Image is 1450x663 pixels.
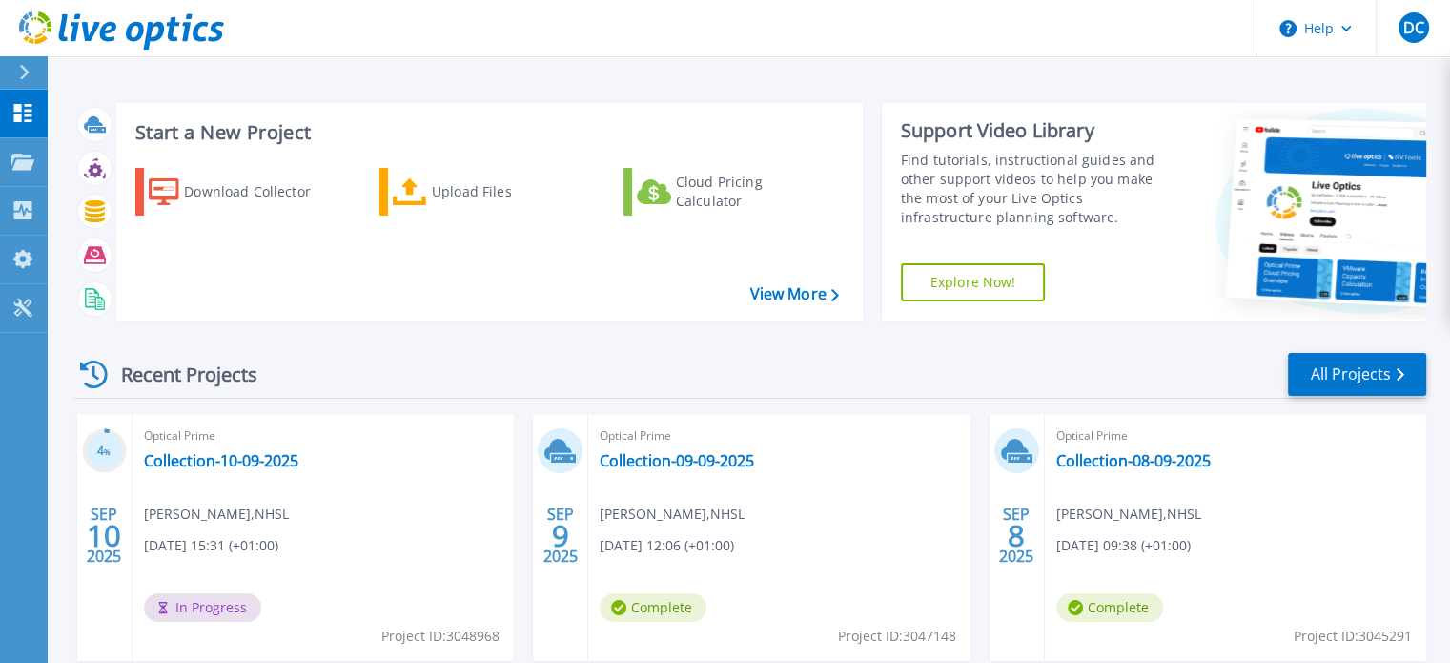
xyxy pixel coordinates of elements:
[1294,626,1412,647] span: Project ID: 3045291
[901,151,1174,227] div: Find tutorials, instructional guides and other support videos to help you make the most of your L...
[1056,593,1163,622] span: Complete
[135,168,348,216] a: Download Collector
[144,535,278,556] span: [DATE] 15:31 (+01:00)
[144,451,298,470] a: Collection-10-09-2025
[104,446,111,457] span: %
[1056,504,1201,525] span: [PERSON_NAME] , NHSL
[998,501,1034,570] div: SEP 2025
[73,351,283,398] div: Recent Projects
[901,263,1046,301] a: Explore Now!
[1056,451,1211,470] a: Collection-08-09-2025
[135,122,838,143] h3: Start a New Project
[144,593,261,622] span: In Progress
[838,626,956,647] span: Project ID: 3047148
[379,168,592,216] a: Upload Files
[86,501,122,570] div: SEP 2025
[600,535,734,556] span: [DATE] 12:06 (+01:00)
[600,504,745,525] span: [PERSON_NAME] , NHSL
[676,173,828,211] div: Cloud Pricing Calculator
[552,528,569,544] span: 9
[542,501,579,570] div: SEP 2025
[1056,535,1191,556] span: [DATE] 09:38 (+01:00)
[600,451,754,470] a: Collection-09-09-2025
[1288,353,1426,396] a: All Projects
[82,441,127,463] h3: 4
[1402,20,1423,35] span: DC
[87,528,121,544] span: 10
[600,425,958,446] span: Optical Prime
[432,173,584,211] div: Upload Files
[749,285,838,303] a: View More
[1056,425,1415,446] span: Optical Prime
[1008,528,1025,544] span: 8
[144,425,502,446] span: Optical Prime
[623,168,836,216] a: Cloud Pricing Calculator
[901,118,1174,143] div: Support Video Library
[600,593,706,622] span: Complete
[144,504,289,525] span: [PERSON_NAME] , NHSL
[381,626,500,647] span: Project ID: 3048968
[184,173,337,211] div: Download Collector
